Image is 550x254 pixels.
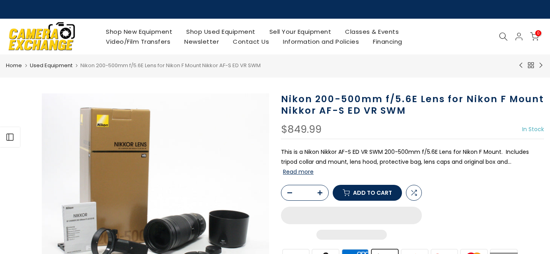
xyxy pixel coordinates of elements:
[262,27,338,37] a: Sell Your Equipment
[177,37,226,47] a: Newsletter
[535,30,541,36] span: 0
[179,27,263,37] a: Shop Used Equipment
[338,27,406,37] a: Classes & Events
[80,62,261,69] span: Nikon 200-500mm f/5.6E Lens for Nikon F Mount Nikkor AF-S ED VR SWM
[281,93,544,116] h1: Nikon 200-500mm f/5.6E Lens for Nikon F Mount Nikkor AF-S ED VR SWM
[226,37,276,47] a: Contact Us
[281,147,544,177] p: This is a Nikon Nikkor AF-S ED VR SWM 200-500mm f/5.6E Lens for Nikon F Mount. Includes tripod co...
[366,37,410,47] a: Financing
[6,62,22,70] a: Home
[99,37,177,47] a: Video/Film Transfers
[276,37,366,47] a: Information and Policies
[283,168,314,175] button: Read more
[530,32,539,41] a: 0
[99,27,179,37] a: Shop New Equipment
[353,190,392,196] span: Add to cart
[281,124,322,135] div: $849.99
[30,62,72,70] a: Used Equipment
[333,185,402,201] button: Add to cart
[522,125,544,133] span: In Stock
